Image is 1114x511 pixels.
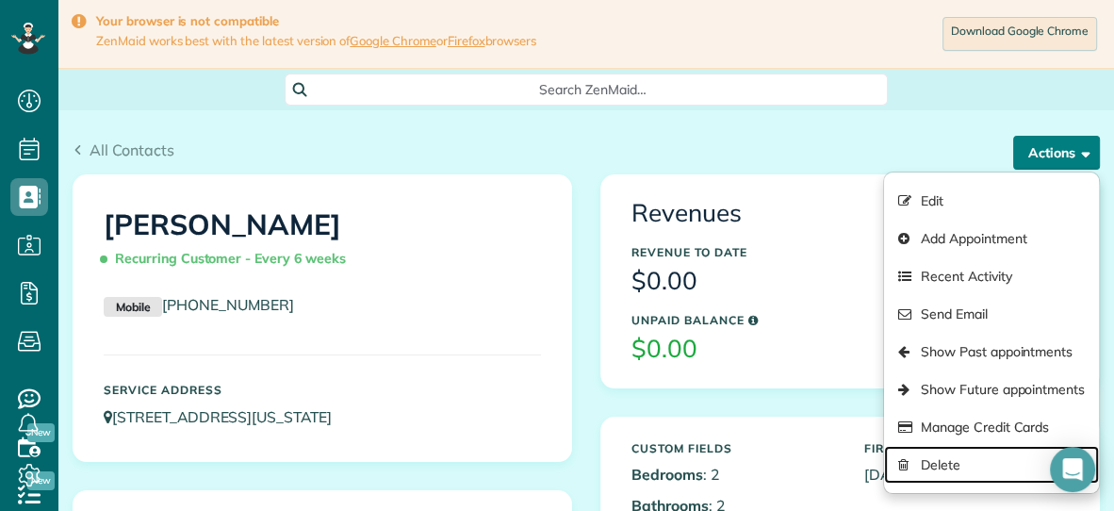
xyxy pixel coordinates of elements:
a: Show Future appointments [884,371,1099,408]
span: ZenMaid works best with the latest version of or browsers [96,33,536,49]
h5: Unpaid Balance [631,314,1069,326]
a: Edit [884,182,1099,220]
h5: Revenue to Date [631,246,1069,258]
a: Delete [884,446,1099,484]
h3: $0.00 [631,336,1069,363]
a: [STREET_ADDRESS][US_STATE] [104,407,350,426]
b: Bedrooms [631,465,703,484]
a: Send Email [884,295,1099,333]
span: Recurring Customer - Every 6 weeks [104,242,353,275]
h1: [PERSON_NAME] [104,209,541,275]
h3: Revenues [631,200,1069,227]
a: Manage Credit Cards [884,408,1099,446]
h5: Custom Fields [631,442,836,454]
h3: $0.00 [631,268,1069,295]
p: : 2 [631,464,836,486]
a: Google Chrome [350,33,436,48]
small: Mobile [104,297,162,318]
a: Show Past appointments [884,333,1099,371]
h5: First Serviced On [864,442,1069,454]
a: Firefox [448,33,485,48]
p: [DATE] [864,464,1069,486]
a: Download Google Chrome [942,17,1097,51]
button: Actions [1013,136,1100,170]
strong: Your browser is not compatible [96,13,536,29]
a: Mobile[PHONE_NUMBER] [104,295,294,314]
a: Recent Activity [884,257,1099,295]
span: All Contacts [90,140,174,159]
div: Open Intercom Messenger [1050,447,1095,492]
a: Add Appointment [884,220,1099,257]
a: All Contacts [73,139,174,161]
h5: Service Address [104,384,541,396]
